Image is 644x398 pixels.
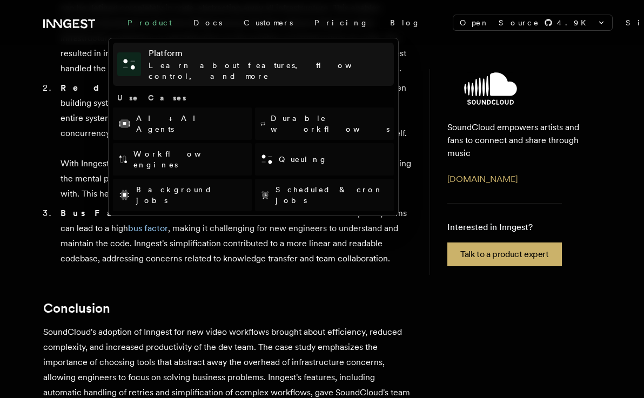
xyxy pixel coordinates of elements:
h4: Platform [149,47,390,60]
a: Workflow engines [113,143,252,176]
a: PlatformLearn about features, flow control, and more [113,43,394,86]
li: The use of complex systems can lead to a high , making it challenging for new engineers to unders... [57,206,412,266]
a: Background jobs [113,179,252,211]
strong: Reduced Context Switching: [61,83,324,93]
a: Scheduled & cron jobs [255,179,394,211]
span: Learn about features, flow control, and more [149,61,378,80]
p: SoundCloud empowers artists and fans to connect and share through music [447,121,583,160]
a: Queuing [255,143,394,176]
h3: Use Cases [113,92,394,103]
p: Interested in Inngest? [447,221,561,234]
a: Docs [183,13,233,32]
a: Durable workflows [255,107,394,140]
div: Product [117,13,183,32]
strong: Bus Factor Considerations: [61,208,298,218]
a: AI + AI Agents [113,107,252,140]
span: Open Source [460,17,540,28]
a: bus factor [128,223,168,233]
a: Pricing [304,13,379,32]
li: Before Inngest, when building systems like this, a developer would have to retain a large mental ... [57,80,412,201]
span: 4.9 K [557,17,593,28]
a: Blog [379,13,431,32]
a: Conclusion [43,301,110,316]
a: Talk to a product expert [447,242,561,266]
a: [DOMAIN_NAME] [447,174,518,184]
a: Customers [233,13,304,32]
img: SoundCloud's logo [426,72,555,105]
